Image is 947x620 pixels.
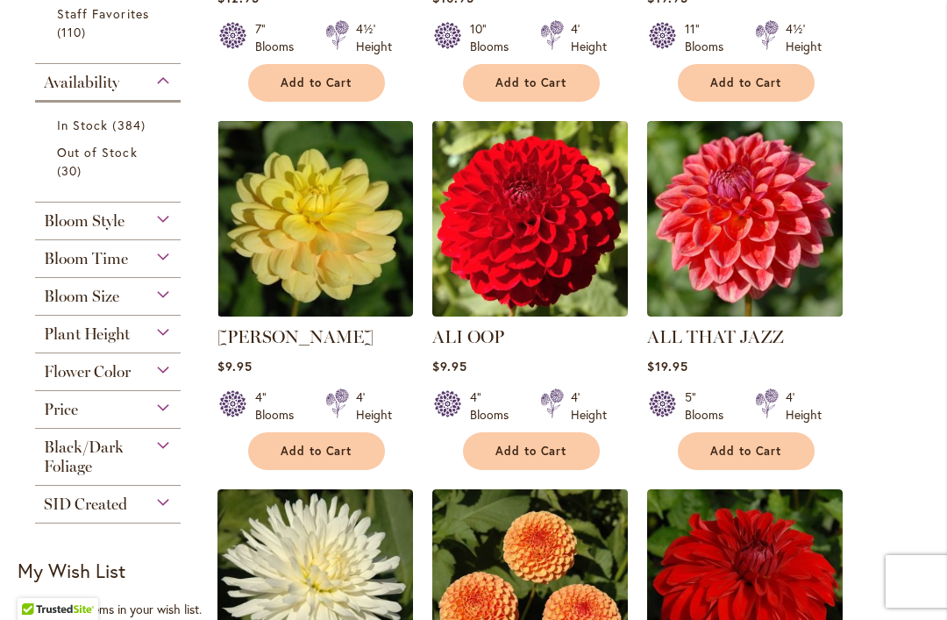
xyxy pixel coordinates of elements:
[57,4,163,41] a: Staff Favorites
[13,558,62,607] iframe: Launch Accessibility Center
[647,358,688,374] span: $19.95
[685,388,734,424] div: 5" Blooms
[685,20,734,55] div: 11" Blooms
[678,64,815,102] button: Add to Cart
[647,303,843,320] a: ALL THAT JAZZ
[217,358,253,374] span: $9.95
[248,432,385,470] button: Add to Cart
[647,326,784,347] a: ALL THAT JAZZ
[463,432,600,470] button: Add to Cart
[432,358,467,374] span: $9.95
[463,64,600,102] button: Add to Cart
[57,143,163,180] a: Out of Stock 30
[217,303,413,320] a: AHOY MATEY
[44,324,130,344] span: Plant Height
[647,121,843,317] img: ALL THAT JAZZ
[495,75,567,90] span: Add to Cart
[44,438,124,476] span: Black/Dark Foliage
[571,20,607,55] div: 4' Height
[470,388,519,424] div: 4" Blooms
[710,444,782,459] span: Add to Cart
[57,5,149,22] span: Staff Favorites
[57,161,86,180] span: 30
[710,75,782,90] span: Add to Cart
[112,116,149,134] span: 384
[255,388,304,424] div: 4" Blooms
[18,601,208,618] div: You have no items in your wish list.
[432,303,628,320] a: ALI OOP
[356,388,392,424] div: 4' Height
[248,64,385,102] button: Add to Cart
[571,388,607,424] div: 4' Height
[57,116,163,134] a: In Stock 384
[18,558,125,583] strong: My Wish List
[356,20,392,55] div: 4½' Height
[786,388,822,424] div: 4' Height
[44,400,78,419] span: Price
[57,144,138,160] span: Out of Stock
[44,249,128,268] span: Bloom Time
[281,444,352,459] span: Add to Cart
[495,444,567,459] span: Add to Cart
[678,432,815,470] button: Add to Cart
[432,326,504,347] a: ALI OOP
[44,495,127,514] span: SID Created
[432,121,628,317] img: ALI OOP
[217,121,413,317] img: AHOY MATEY
[44,73,119,92] span: Availability
[44,362,131,381] span: Flower Color
[57,117,108,133] span: In Stock
[470,20,519,55] div: 10" Blooms
[44,287,119,306] span: Bloom Size
[281,75,352,90] span: Add to Cart
[255,20,304,55] div: 7" Blooms
[44,211,125,231] span: Bloom Style
[786,20,822,55] div: 4½' Height
[57,23,90,41] span: 110
[217,326,374,347] a: [PERSON_NAME]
